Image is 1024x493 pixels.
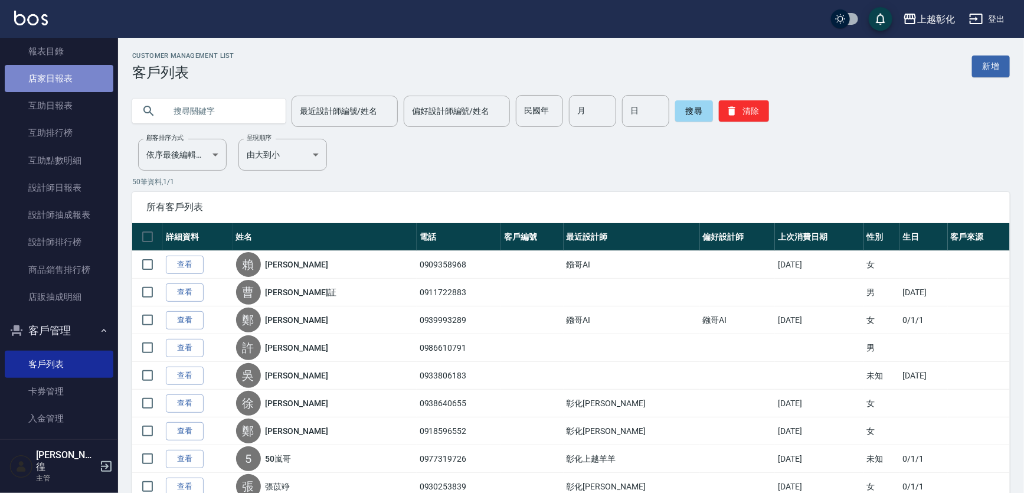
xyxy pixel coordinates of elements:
[417,417,501,445] td: 0918596552
[564,445,700,473] td: 彰化上越羊羊
[5,65,113,92] a: 店家日報表
[236,363,261,388] div: 吳
[138,139,227,171] div: 依序最後編輯時間
[864,223,900,251] th: 性別
[132,52,234,60] h2: Customer Management List
[233,223,417,251] th: 姓名
[132,64,234,81] h3: 客戶列表
[236,280,261,305] div: 曹
[564,223,700,251] th: 最近設計師
[417,223,501,251] th: 電話
[5,38,113,65] a: 報表目錄
[864,279,900,306] td: 男
[417,306,501,334] td: 0939993289
[5,405,113,432] a: 入金管理
[864,362,900,390] td: 未知
[899,306,947,334] td: 0/1/1
[36,449,96,473] h5: [PERSON_NAME]徨
[166,422,204,440] a: 查看
[236,308,261,332] div: 鄭
[5,174,113,201] a: 設計師日報表
[775,390,863,417] td: [DATE]
[948,223,1010,251] th: 客戶來源
[247,133,271,142] label: 呈現順序
[700,223,776,251] th: 偏好設計師
[166,283,204,302] a: 查看
[5,351,113,378] a: 客戶列表
[5,283,113,311] a: 店販抽成明細
[5,256,113,283] a: 商品銷售排行榜
[675,100,713,122] button: 搜尋
[417,390,501,417] td: 0938640655
[417,334,501,362] td: 0986610791
[165,95,276,127] input: 搜尋關鍵字
[899,362,947,390] td: [DATE]
[5,201,113,228] a: 設計師抽成報表
[775,306,863,334] td: [DATE]
[5,92,113,119] a: 互助日報表
[163,223,233,251] th: 詳細資料
[266,259,328,270] a: [PERSON_NAME]
[166,394,204,413] a: 查看
[899,445,947,473] td: 0/1/1
[775,223,863,251] th: 上次消費日期
[266,314,328,326] a: [PERSON_NAME]
[501,223,563,251] th: 客戶編號
[417,251,501,279] td: 0909358968
[719,100,769,122] button: 清除
[5,437,113,468] button: 員工及薪資
[166,256,204,274] a: 查看
[5,228,113,256] a: 設計師排行榜
[5,147,113,174] a: 互助點數明細
[864,251,900,279] td: 女
[5,119,113,146] a: 互助排行榜
[775,251,863,279] td: [DATE]
[864,417,900,445] td: 女
[236,335,261,360] div: 許
[564,417,700,445] td: 彰化[PERSON_NAME]
[14,11,48,25] img: Logo
[898,7,960,31] button: 上越彰化
[864,390,900,417] td: 女
[417,279,501,306] td: 0911722883
[166,450,204,468] a: 查看
[266,481,290,492] a: 張苡竫
[236,446,261,471] div: 5
[964,8,1010,30] button: 登出
[5,315,113,346] button: 客戶管理
[146,133,184,142] label: 顧客排序方式
[266,286,336,298] a: [PERSON_NAME]証
[238,139,327,171] div: 由大到小
[266,342,328,354] a: [PERSON_NAME]
[564,390,700,417] td: 彰化[PERSON_NAME]
[266,397,328,409] a: [PERSON_NAME]
[166,339,204,357] a: 查看
[166,367,204,385] a: 查看
[775,417,863,445] td: [DATE]
[864,306,900,334] td: 女
[972,55,1010,77] a: 新增
[266,370,328,381] a: [PERSON_NAME]
[36,473,96,484] p: 主管
[899,279,947,306] td: [DATE]
[236,252,261,277] div: 賴
[864,334,900,362] td: 男
[266,453,292,465] a: 50嵐哥
[9,455,33,478] img: Person
[869,7,892,31] button: save
[236,391,261,416] div: 徐
[564,306,700,334] td: 鏹哥AI
[864,445,900,473] td: 未知
[146,201,996,213] span: 所有客戶列表
[564,251,700,279] td: 鏹哥AI
[236,419,261,443] div: 鄭
[899,223,947,251] th: 生日
[417,445,501,473] td: 0977319726
[266,425,328,437] a: [PERSON_NAME]
[132,177,1010,187] p: 50 筆資料, 1 / 1
[775,445,863,473] td: [DATE]
[5,378,113,405] a: 卡券管理
[700,306,776,334] td: 鏹哥AI
[417,362,501,390] td: 0933806183
[166,311,204,329] a: 查看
